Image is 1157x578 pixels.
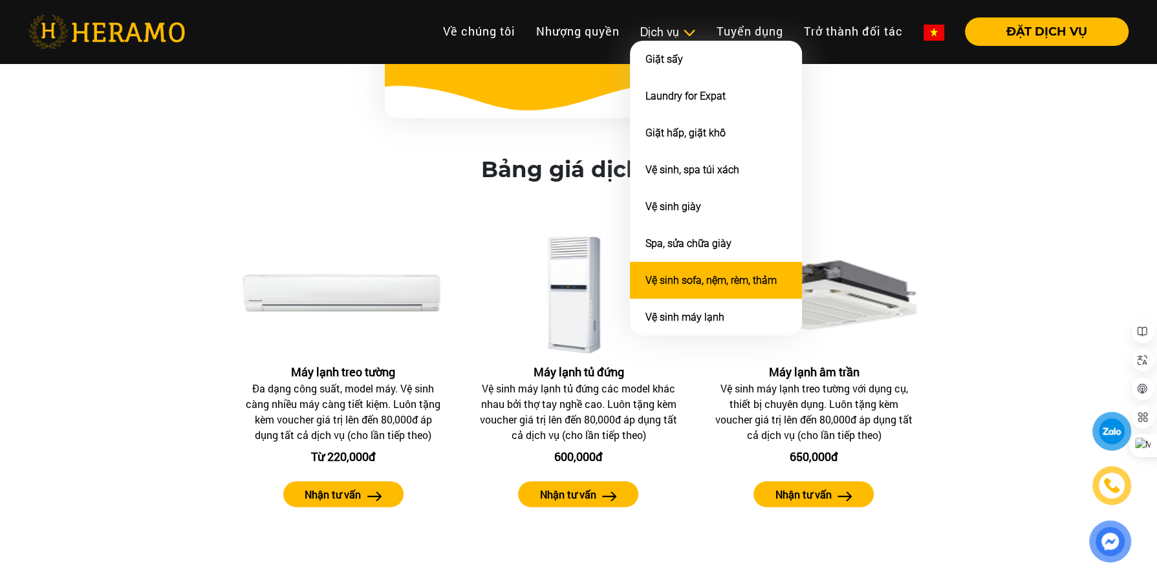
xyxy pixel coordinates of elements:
[241,448,446,466] div: Từ 220,000đ
[433,17,526,45] a: Về chúng tôi
[794,17,913,45] a: Trở thành đối tác
[476,481,682,507] a: Nhận tư vấn arrow
[481,156,676,183] h3: Bảng giá dịch vụ
[645,90,726,102] a: Laundry for Expat
[645,200,701,213] a: Vệ sinh giày
[711,448,916,466] div: 650,000đ
[305,487,361,502] label: Nhận tư vấn
[230,226,457,530] a: Máy lạnh treo tườngMáy lạnh treo tườngĐa dạng công suất, model máy. Vệ sinh càng nhiều máy càng t...
[645,164,739,176] a: Vệ sinh, spa túi xách
[645,274,777,286] a: Vệ sinh sofa, nệm, rèm, thảm
[518,481,638,507] button: Nhận tư vấn
[476,363,682,381] div: Máy lạnh tủ đứng
[714,381,913,443] div: Vệ sinh máy lạnh treo tường với dụng cụ, thiết bị chuyên dụng. Luôn tặng kèm voucher giá trị lên ...
[645,311,724,323] a: Vệ sinh máy lạnh
[466,226,692,530] a: Máy lạnh tủ đứngMáy lạnh tủ đứngVệ sinh máy lạnh tủ đứng các model khác nhau bởi thợ tay nghề cao...
[479,381,678,443] div: Vệ sinh máy lạnh tủ đứng các model khác nhau bởi thợ tay nghề cao. Luôn tặng kèm voucher giá trị ...
[640,23,696,41] div: Dịch vụ
[955,26,1129,37] a: ĐẶT DỊCH VỤ
[283,481,404,507] button: Nhận tư vấn
[711,481,916,507] a: Nhận tư vấn arrow
[1092,466,1131,505] a: phone-icon
[241,363,446,381] div: Máy lạnh treo tường
[28,15,185,48] img: heramo-logo.png
[682,27,696,39] img: subToggleIcon
[711,237,916,353] img: Máy lạnh âm trần
[476,448,682,466] div: 600,000đ
[706,17,794,45] a: Tuyển dụng
[700,226,927,530] a: Máy lạnh âm trầnMáy lạnh âm trầnVệ sinh máy lạnh treo tường với dụng cụ, thiết bị chuyên dụng. Lu...
[753,481,874,507] button: Nhận tư vấn
[241,481,446,507] a: Nhận tư vấn arrow
[838,491,852,501] img: arrow
[602,491,617,501] img: arrow
[241,237,446,353] img: Máy lạnh treo tường
[244,381,443,443] div: Đa dạng công suất, model máy. Vệ sinh càng nhiều máy càng tiết kiệm. Luôn tặng kèm voucher giá tr...
[539,487,596,502] label: Nhận tư vấn
[924,25,944,41] img: vn-flag.png
[526,17,630,45] a: Nhượng quyền
[645,127,726,139] a: Giặt hấp, giặt khô
[711,363,916,381] div: Máy lạnh âm trần
[367,491,382,501] img: arrow
[476,237,682,353] img: Máy lạnh tủ đứng
[965,17,1129,46] button: ĐẶT DỊCH VỤ
[645,53,683,65] a: Giặt sấy
[775,487,831,502] label: Nhận tư vấn
[645,237,731,250] a: Spa, sửa chữa giày
[1104,478,1119,493] img: phone-icon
